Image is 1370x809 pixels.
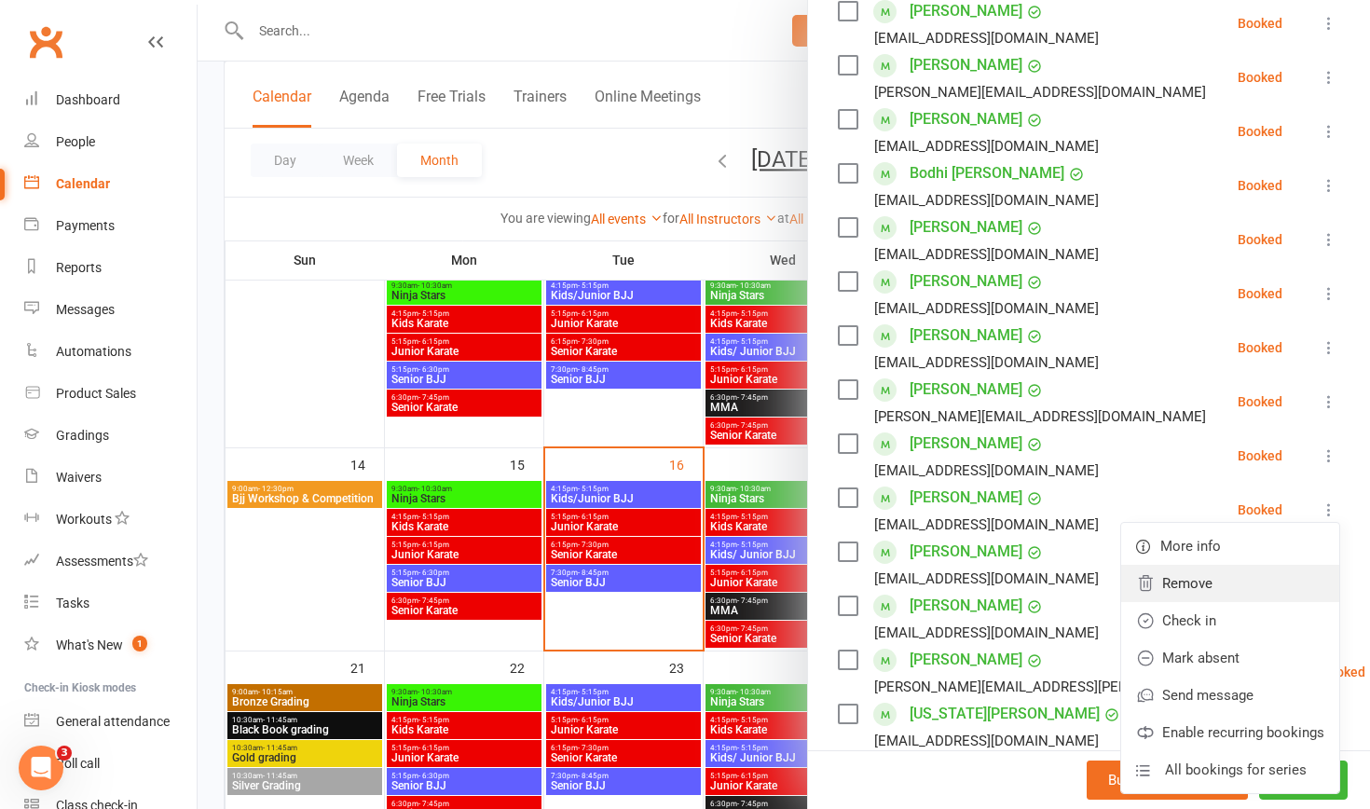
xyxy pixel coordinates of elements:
[874,675,1313,699] div: [PERSON_NAME][EMAIL_ADDRESS][PERSON_NAME][DOMAIN_NAME]
[910,213,1022,242] a: [PERSON_NAME]
[132,636,147,651] span: 1
[56,428,109,443] div: Gradings
[24,121,197,163] a: People
[1238,395,1282,408] div: Booked
[910,699,1100,729] a: [US_STATE][PERSON_NAME]
[874,350,1099,375] div: [EMAIL_ADDRESS][DOMAIN_NAME]
[1238,125,1282,138] div: Booked
[1121,528,1339,565] a: More info
[874,188,1099,213] div: [EMAIL_ADDRESS][DOMAIN_NAME]
[56,596,89,610] div: Tasks
[56,512,112,527] div: Workouts
[910,429,1022,459] a: [PERSON_NAME]
[1238,287,1282,300] div: Booked
[24,701,197,743] a: General attendance kiosk mode
[56,176,110,191] div: Calendar
[24,743,197,785] a: Roll call
[910,50,1022,80] a: [PERSON_NAME]
[24,624,197,666] a: What's New1
[56,344,131,359] div: Automations
[910,104,1022,134] a: [PERSON_NAME]
[1121,565,1339,602] a: Remove
[1121,677,1339,714] a: Send message
[56,302,115,317] div: Messages
[57,746,72,761] span: 3
[910,158,1064,188] a: Bodhi [PERSON_NAME]
[24,541,197,583] a: Assessments
[24,289,197,331] a: Messages
[1121,602,1339,639] a: Check in
[1238,179,1282,192] div: Booked
[1238,233,1282,246] div: Booked
[24,457,197,499] a: Waivers
[910,591,1022,621] a: [PERSON_NAME]
[24,205,197,247] a: Payments
[874,404,1206,429] div: [PERSON_NAME][EMAIL_ADDRESS][DOMAIN_NAME]
[22,19,69,65] a: Clubworx
[24,247,197,289] a: Reports
[910,375,1022,404] a: [PERSON_NAME]
[910,483,1022,513] a: [PERSON_NAME]
[24,331,197,373] a: Automations
[874,242,1099,267] div: [EMAIL_ADDRESS][DOMAIN_NAME]
[56,218,115,233] div: Payments
[910,537,1022,567] a: [PERSON_NAME]
[56,470,102,485] div: Waivers
[56,756,100,771] div: Roll call
[1121,639,1339,677] a: Mark absent
[24,499,197,541] a: Workouts
[56,134,95,149] div: People
[910,267,1022,296] a: [PERSON_NAME]
[874,296,1099,321] div: [EMAIL_ADDRESS][DOMAIN_NAME]
[910,645,1022,675] a: [PERSON_NAME]
[56,386,136,401] div: Product Sales
[24,79,197,121] a: Dashboard
[874,567,1099,591] div: [EMAIL_ADDRESS][DOMAIN_NAME]
[56,554,148,569] div: Assessments
[1238,71,1282,84] div: Booked
[874,459,1099,483] div: [EMAIL_ADDRESS][DOMAIN_NAME]
[874,26,1099,50] div: [EMAIL_ADDRESS][DOMAIN_NAME]
[874,80,1206,104] div: [PERSON_NAME][EMAIL_ADDRESS][DOMAIN_NAME]
[1238,503,1282,516] div: Booked
[1165,759,1307,781] span: All bookings for series
[24,163,197,205] a: Calendar
[1160,535,1221,557] span: More info
[19,746,63,790] iframe: Intercom live chat
[56,714,170,729] div: General attendance
[1321,665,1365,679] div: Booked
[24,373,197,415] a: Product Sales
[1238,17,1282,30] div: Booked
[1238,341,1282,354] div: Booked
[24,415,197,457] a: Gradings
[874,729,1099,753] div: [EMAIL_ADDRESS][DOMAIN_NAME]
[1238,449,1282,462] div: Booked
[24,583,197,624] a: Tasks
[874,513,1099,537] div: [EMAIL_ADDRESS][DOMAIN_NAME]
[56,638,123,652] div: What's New
[874,134,1099,158] div: [EMAIL_ADDRESS][DOMAIN_NAME]
[56,92,120,107] div: Dashboard
[56,260,102,275] div: Reports
[1121,714,1339,751] a: Enable recurring bookings
[910,321,1022,350] a: [PERSON_NAME]
[874,621,1099,645] div: [EMAIL_ADDRESS][DOMAIN_NAME]
[1121,751,1339,788] a: All bookings for series
[1087,761,1248,800] button: Bulk add attendees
